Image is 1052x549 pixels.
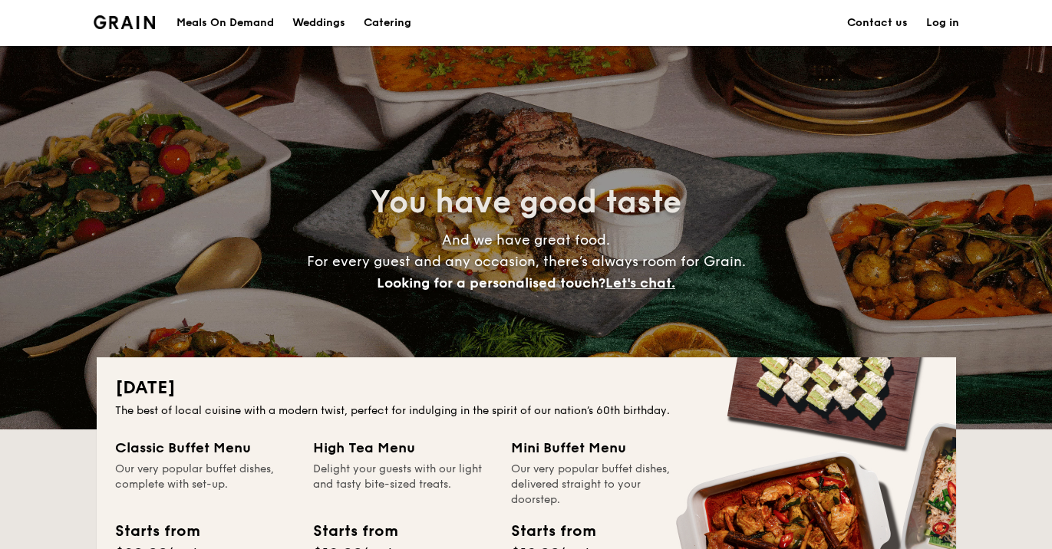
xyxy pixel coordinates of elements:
[313,520,397,543] div: Starts from
[511,462,691,508] div: Our very popular buffet dishes, delivered straight to your doorstep.
[313,462,493,508] div: Delight your guests with our light and tasty bite-sized treats.
[511,520,595,543] div: Starts from
[511,437,691,459] div: Mini Buffet Menu
[115,437,295,459] div: Classic Buffet Menu
[307,232,746,291] span: And we have great food. For every guest and any occasion, there’s always room for Grain.
[115,520,199,543] div: Starts from
[313,437,493,459] div: High Tea Menu
[377,274,605,291] span: Looking for a personalised touch?
[371,184,681,221] span: You have good taste
[94,15,156,29] a: Logotype
[115,376,938,400] h2: [DATE]
[115,403,938,419] div: The best of local cuisine with a modern twist, perfect for indulging in the spirit of our nation’...
[94,15,156,29] img: Grain
[115,462,295,508] div: Our very popular buffet dishes, complete with set-up.
[605,274,675,291] span: Let's chat.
